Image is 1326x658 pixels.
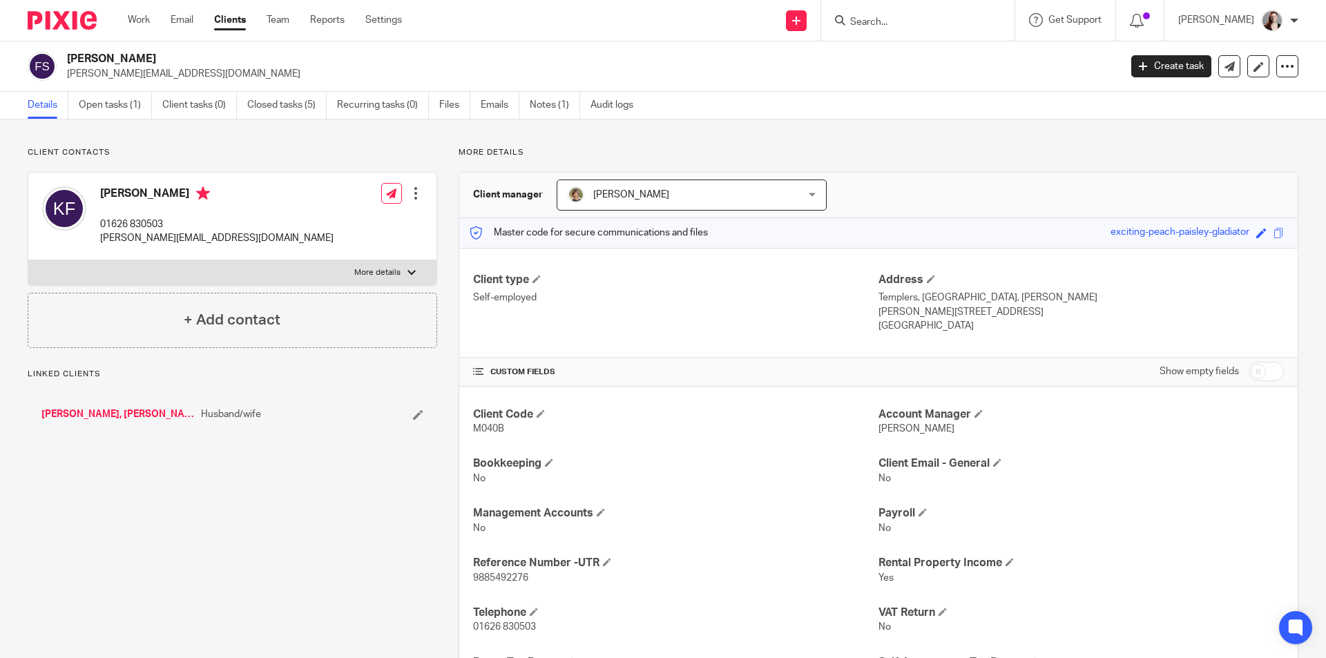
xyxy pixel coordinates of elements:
[28,11,97,30] img: Pixie
[42,186,86,231] img: svg%3E
[878,474,891,483] span: No
[590,92,644,119] a: Audit logs
[41,407,194,421] a: [PERSON_NAME], [PERSON_NAME]
[878,273,1284,287] h4: Address
[878,622,891,632] span: No
[473,622,536,632] span: 01626 830503
[310,13,345,27] a: Reports
[878,319,1284,333] p: [GEOGRAPHIC_DATA]
[100,186,334,204] h4: [PERSON_NAME]
[247,92,327,119] a: Closed tasks (5)
[79,92,152,119] a: Open tasks (1)
[1178,13,1254,27] p: [PERSON_NAME]
[878,506,1284,521] h4: Payroll
[878,523,891,533] span: No
[201,407,261,421] span: Husband/wife
[473,506,878,521] h4: Management Accounts
[473,573,528,583] span: 9885492276
[530,92,580,119] a: Notes (1)
[100,217,334,231] p: 01626 830503
[1111,225,1249,241] div: exciting-peach-paisley-gladiator
[473,291,878,304] p: Self-employed
[365,13,402,27] a: Settings
[481,92,519,119] a: Emails
[473,273,878,287] h4: Client type
[878,424,954,434] span: [PERSON_NAME]
[878,291,1284,304] p: Templers, [GEOGRAPHIC_DATA], [PERSON_NAME]
[878,556,1284,570] h4: Rental Property Income
[67,52,902,66] h2: [PERSON_NAME]
[593,190,669,200] span: [PERSON_NAME]
[28,147,437,158] p: Client contacts
[171,13,193,27] a: Email
[267,13,289,27] a: Team
[1261,10,1283,32] img: High%20Res%20Andrew%20Price%20Accountants%20_Poppy%20Jakes%20Photography-3%20-%20Copy.jpg
[162,92,237,119] a: Client tasks (0)
[439,92,470,119] a: Files
[28,92,68,119] a: Details
[459,147,1298,158] p: More details
[878,573,894,583] span: Yes
[473,367,878,378] h4: CUSTOM FIELDS
[28,52,57,81] img: svg%3E
[1048,15,1102,25] span: Get Support
[196,186,210,200] i: Primary
[473,606,878,620] h4: Telephone
[337,92,429,119] a: Recurring tasks (0)
[473,523,486,533] span: No
[184,309,280,331] h4: + Add contact
[878,407,1284,422] h4: Account Manager
[1160,365,1239,378] label: Show empty fields
[214,13,246,27] a: Clients
[568,186,584,203] img: High%20Res%20Andrew%20Price%20Accountants_Poppy%20Jakes%20photography-1142.jpg
[473,456,878,471] h4: Bookkeeping
[849,17,973,29] input: Search
[878,456,1284,471] h4: Client Email - General
[473,407,878,422] h4: Client Code
[473,424,504,434] span: M040B
[100,231,334,245] p: [PERSON_NAME][EMAIL_ADDRESS][DOMAIN_NAME]
[878,305,1284,319] p: [PERSON_NAME][STREET_ADDRESS]
[28,369,437,380] p: Linked clients
[67,67,1111,81] p: [PERSON_NAME][EMAIL_ADDRESS][DOMAIN_NAME]
[473,556,878,570] h4: Reference Number -UTR
[470,226,708,240] p: Master code for secure communications and files
[1131,55,1211,77] a: Create task
[473,474,486,483] span: No
[354,267,401,278] p: More details
[128,13,150,27] a: Work
[473,188,543,202] h3: Client manager
[878,606,1284,620] h4: VAT Return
